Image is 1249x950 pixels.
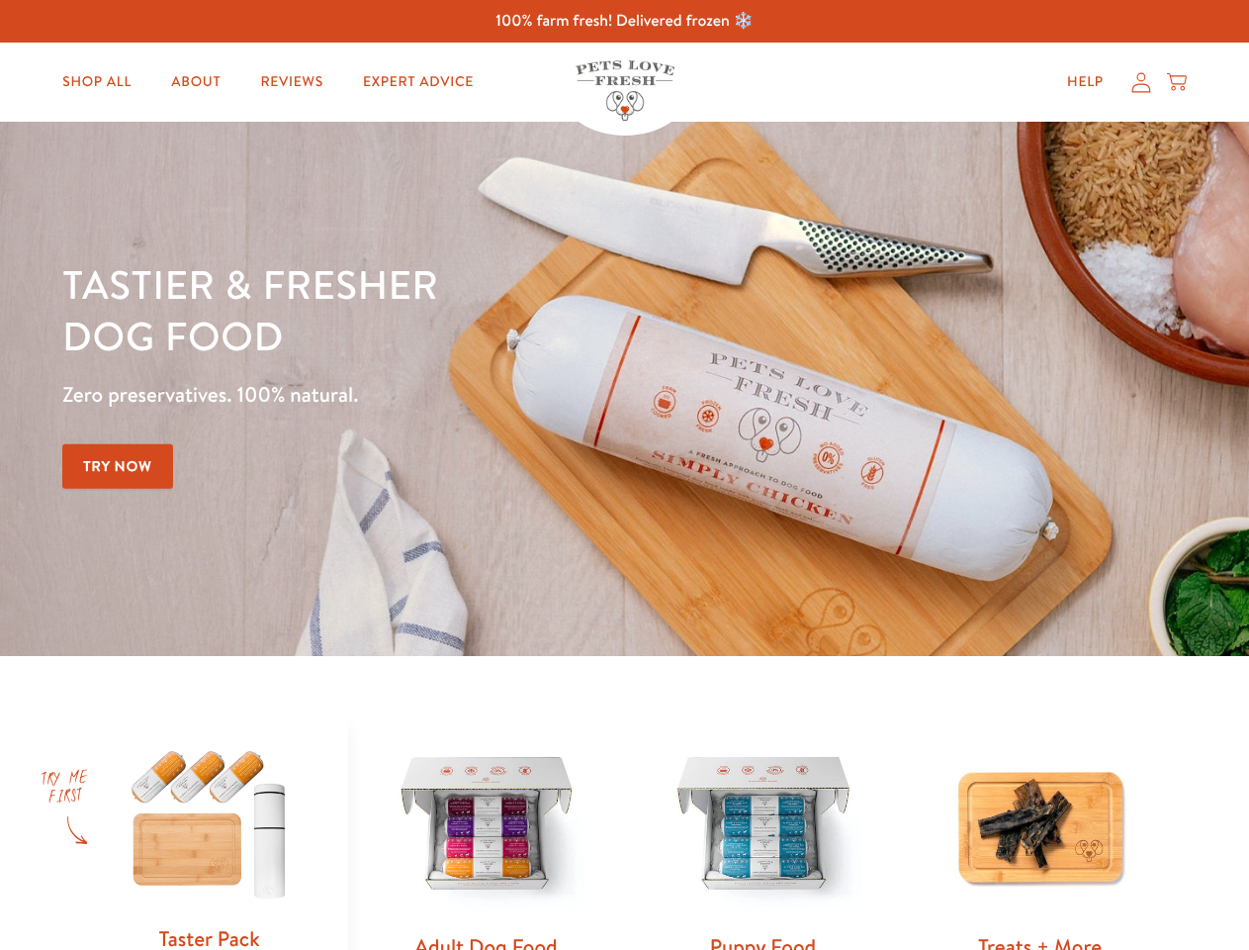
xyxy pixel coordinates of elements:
a: Help [1051,62,1119,102]
a: About [155,62,236,102]
a: Reviews [244,62,338,102]
p: Zero preservatives. 100% natural. [62,377,812,413]
a: Shop All [46,62,147,102]
img: Pets Love Fresh [576,60,674,121]
a: Expert Advice [347,62,490,102]
a: Try Now [62,444,173,489]
h1: Tastier & fresher dog food [62,258,812,361]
